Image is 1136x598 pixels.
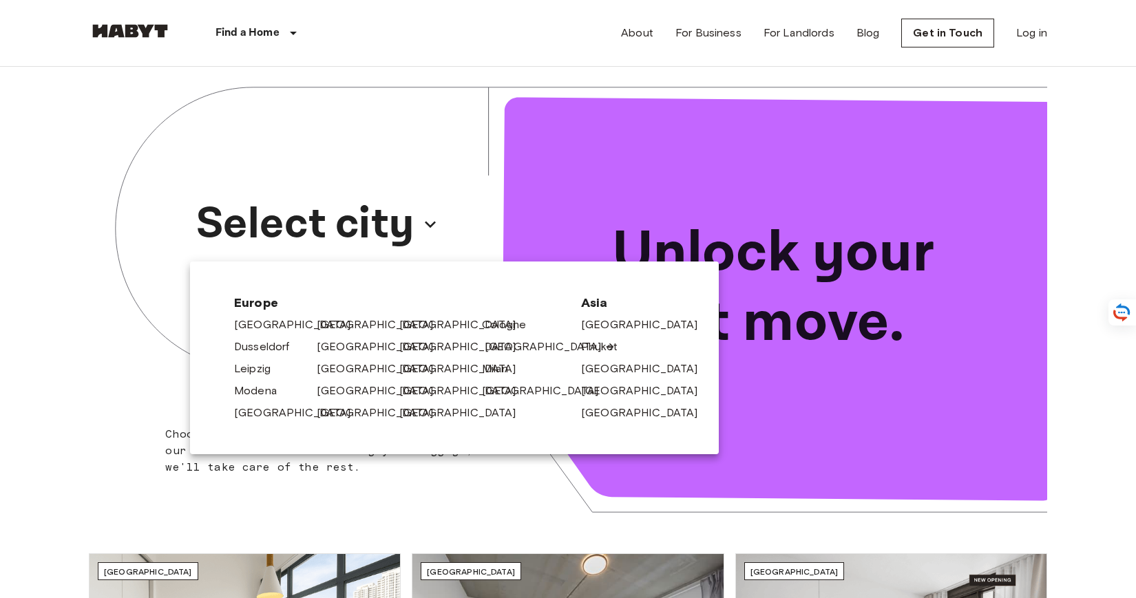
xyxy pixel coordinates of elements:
[482,361,522,377] a: Milan
[317,317,448,333] a: [GEOGRAPHIC_DATA]
[317,339,448,355] a: [GEOGRAPHIC_DATA]
[485,339,616,355] a: [GEOGRAPHIC_DATA]
[399,339,530,355] a: [GEOGRAPHIC_DATA]
[317,383,448,399] a: [GEOGRAPHIC_DATA]
[399,405,530,421] a: [GEOGRAPHIC_DATA]
[234,405,365,421] a: [GEOGRAPHIC_DATA]
[581,383,712,399] a: [GEOGRAPHIC_DATA]
[399,361,530,377] a: [GEOGRAPHIC_DATA]
[399,383,530,399] a: [GEOGRAPHIC_DATA]
[581,317,712,333] a: [GEOGRAPHIC_DATA]
[234,383,291,399] a: Modena
[317,361,448,377] a: [GEOGRAPHIC_DATA]
[234,317,365,333] a: [GEOGRAPHIC_DATA]
[581,361,712,377] a: [GEOGRAPHIC_DATA]
[482,317,540,333] a: Cologne
[482,383,613,399] a: [GEOGRAPHIC_DATA]
[581,295,675,311] span: Asia
[234,361,284,377] a: Leipzig
[581,405,712,421] a: [GEOGRAPHIC_DATA]
[317,405,448,421] a: [GEOGRAPHIC_DATA]
[234,295,559,311] span: Europe
[399,317,530,333] a: [GEOGRAPHIC_DATA]
[234,339,304,355] a: Dusseldorf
